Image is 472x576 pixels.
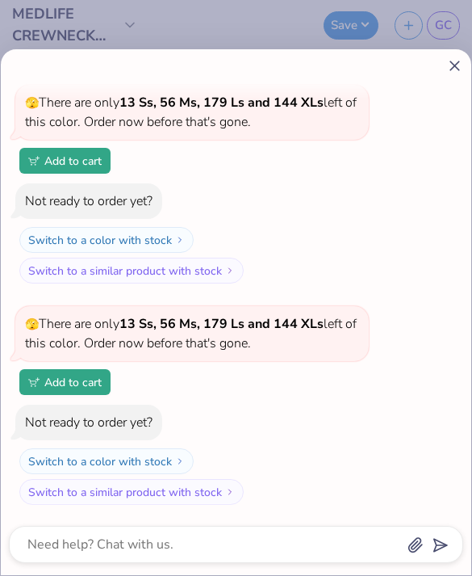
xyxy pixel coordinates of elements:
[19,258,244,284] button: Switch to a similar product with stock
[119,315,324,333] strong: 13 Ss, 56 Ms, 179 Ls and 144 XLs
[119,94,324,111] strong: 13 Ss, 56 Ms, 179 Ls and 144 XLs
[225,266,235,275] img: Switch to a similar product with stock
[19,369,111,395] button: Add to cart
[25,414,152,431] div: Not ready to order yet?
[19,227,194,253] button: Switch to a color with stock
[25,95,39,111] span: 🫣
[19,479,244,505] button: Switch to a similar product with stock
[175,456,185,466] img: Switch to a color with stock
[28,156,40,166] img: Add to cart
[25,192,152,210] div: Not ready to order yet?
[225,487,235,497] img: Switch to a similar product with stock
[19,148,111,174] button: Add to cart
[25,317,39,332] span: 🫣
[19,448,194,474] button: Switch to a color with stock
[25,94,357,131] span: There are only left of this color. Order now before that's gone.
[28,377,40,387] img: Add to cart
[175,235,185,245] img: Switch to a color with stock
[25,315,357,352] span: There are only left of this color. Order now before that's gone.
